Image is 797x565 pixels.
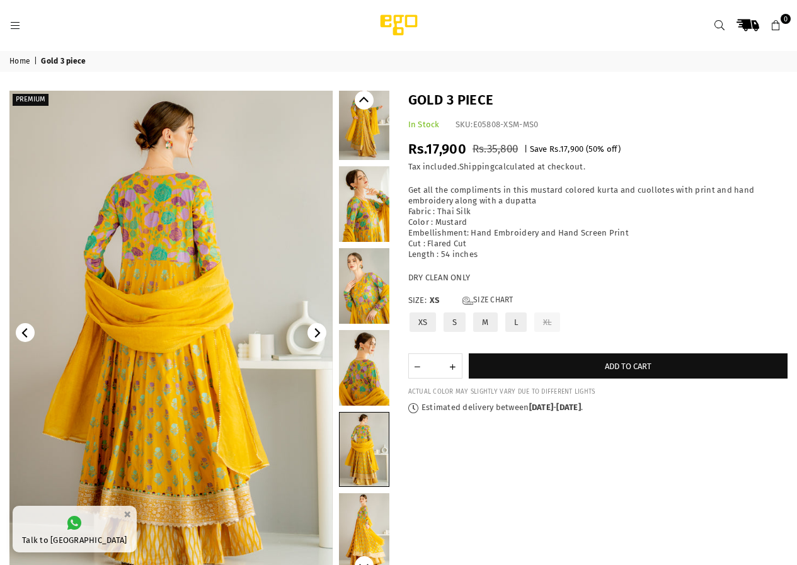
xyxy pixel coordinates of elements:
[529,402,554,412] time: [DATE]
[586,144,621,154] span: ( % off)
[504,311,528,333] label: L
[469,353,788,379] button: Add to cart
[473,120,539,129] span: E05808-XSM-MS0
[462,295,513,306] a: Size Chart
[459,162,495,172] a: Shipping
[533,311,562,333] label: XL
[472,311,498,333] label: M
[408,388,788,396] div: ACTUAL COLOR MAY SLIGHTLY VARY DUE TO DIFFERENT LIGHTS
[408,185,788,260] p: Get all the compliments in this mustard colored kurta and cuollotes with print and hand embroider...
[408,353,462,379] quantity-input: Quantity
[408,295,788,306] label: Size:
[530,144,548,154] span: Save
[9,57,32,67] a: Home
[4,20,26,30] a: Menu
[408,311,438,333] label: XS
[765,14,788,37] a: 0
[430,295,455,306] span: XS
[408,140,466,157] span: Rs.17,900
[13,506,137,552] a: Talk to [GEOGRAPHIC_DATA]
[408,91,788,110] h1: Gold 3 piece
[34,57,39,67] span: |
[473,142,518,156] span: Rs.35,800
[556,402,581,412] time: [DATE]
[120,504,135,525] button: ×
[408,273,788,283] p: DRY CLEAN ONLY
[605,362,651,371] span: Add to cart
[345,13,452,38] img: Ego
[781,14,791,24] span: 0
[16,323,35,342] button: Previous
[408,402,788,413] p: Estimated delivery between - .
[549,144,583,154] span: Rs.17,900
[408,120,440,129] span: In Stock
[708,14,731,37] a: Search
[355,91,374,110] button: Previous
[41,57,88,67] span: Gold 3 piece
[408,162,788,173] div: Tax included. calculated at checkout.
[588,144,598,154] span: 50
[456,120,539,130] div: SKU:
[524,144,527,154] span: |
[13,94,49,106] label: PREMIUM
[307,323,326,342] button: Next
[442,311,467,333] label: S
